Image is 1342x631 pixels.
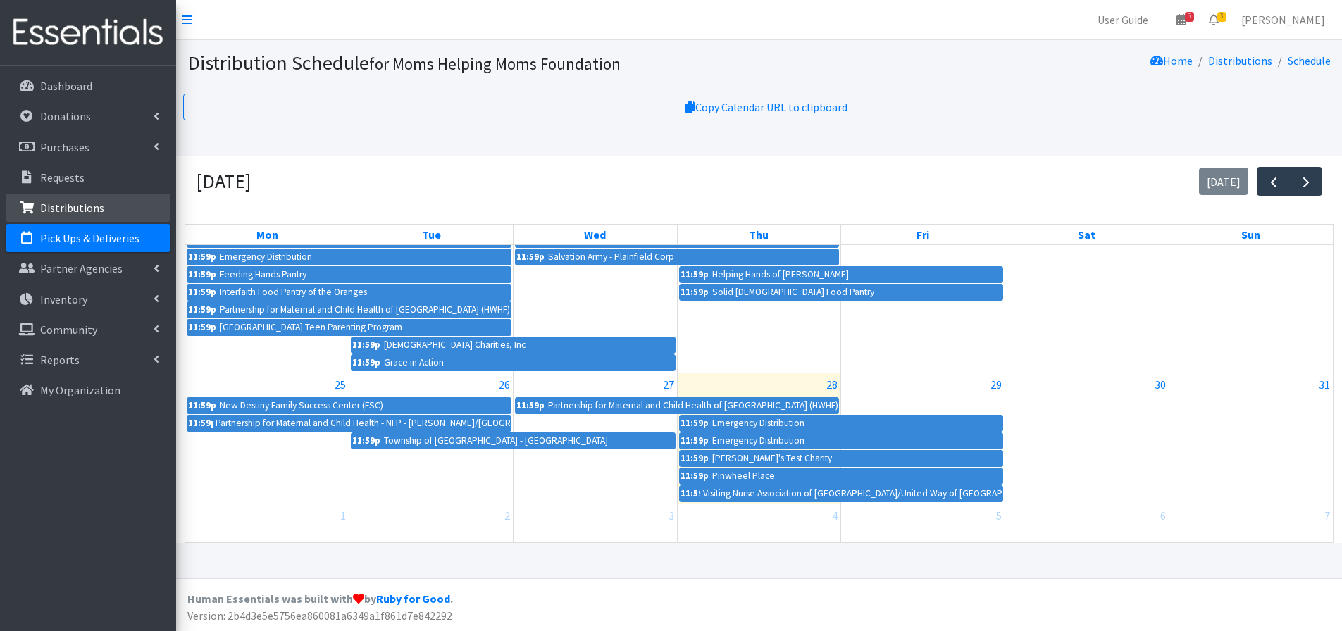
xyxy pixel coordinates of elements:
p: Inventory [40,292,87,306]
a: September 7, 2025 [1322,504,1333,527]
a: 11:59pEmergency Distribution [679,432,1003,449]
td: August 18, 2025 [185,207,349,373]
h1: Distribution Schedule [187,51,850,75]
button: Previous month [1257,167,1290,196]
td: September 3, 2025 [513,504,677,551]
td: August 28, 2025 [677,373,841,504]
td: August 29, 2025 [841,373,1005,504]
a: 11:59p[DEMOGRAPHIC_DATA] Charities, Inc [351,337,675,354]
td: August 30, 2025 [1005,373,1169,504]
h2: [DATE] [196,170,251,194]
span: 5 [1185,12,1194,22]
a: August 26, 2025 [496,373,513,396]
div: Salvation Army - Plainfield Corp [547,249,675,265]
a: Inventory [6,285,170,313]
a: Monday [254,225,281,244]
div: Feeding Hands Pantry [219,267,307,282]
a: Thursday [746,225,771,244]
div: New Destiny Family Success Center (FSC) [219,398,384,413]
div: 11:59p [680,468,709,484]
a: Schedule [1288,54,1331,68]
a: 11:59p[GEOGRAPHIC_DATA] Teen Parenting Program [187,319,511,336]
p: Dashboard [40,79,92,93]
a: August 29, 2025 [988,373,1005,396]
a: September 6, 2025 [1157,504,1169,527]
td: September 7, 2025 [1169,504,1333,551]
a: 11:59pEmergency Distribution [187,249,511,265]
td: September 1, 2025 [185,504,349,551]
p: Partner Agencies [40,261,123,275]
div: 11:59p [187,416,213,431]
div: 11:59p [187,398,217,413]
div: Solid [DEMOGRAPHIC_DATA] Food Pantry [712,285,875,300]
a: 11:59pPartnership for Maternal and Child Health of [GEOGRAPHIC_DATA] (HWHF) [187,301,511,318]
p: My Organization [40,383,120,397]
div: 11:59p [352,337,381,353]
a: Home [1150,54,1193,68]
a: 11:59pInterfaith Food Pantry of the Oranges [187,284,511,301]
a: 5 [1165,6,1198,34]
a: August 27, 2025 [660,373,677,396]
a: August 30, 2025 [1152,373,1169,396]
a: Donations [6,102,170,130]
div: 11:59p [187,320,217,335]
p: Requests [40,170,85,185]
p: Purchases [40,140,89,154]
div: Emergency Distribution [219,249,313,265]
a: September 4, 2025 [829,504,840,527]
div: [PERSON_NAME]'s Test Charity [712,451,833,466]
a: August 28, 2025 [824,373,840,396]
a: Purchases [6,133,170,161]
div: 11:59p [680,267,709,282]
a: Dashboard [6,72,170,100]
span: 3 [1217,12,1226,22]
p: Community [40,323,97,337]
a: Community [6,315,170,344]
div: 11:59p [680,285,709,300]
a: Saturday [1075,225,1098,244]
div: 11:59p [680,433,709,449]
div: 11:59p [680,486,700,501]
div: Emergency Distribution [712,416,805,431]
div: 11:59p [187,302,217,318]
div: Partnership for Maternal and Child Health - NFP - [PERSON_NAME]/[GEOGRAPHIC_DATA] [215,416,511,431]
p: Reports [40,353,80,367]
a: Requests [6,163,170,192]
div: Partnership for Maternal and Child Health of [GEOGRAPHIC_DATA] (HWHF) [219,302,511,318]
img: HumanEssentials [6,9,170,56]
td: September 4, 2025 [677,504,841,551]
td: September 6, 2025 [1005,504,1169,551]
p: Pick Ups & Deliveries [40,231,139,245]
a: 11:59pNew Destiny Family Success Center (FSC) [187,397,511,414]
button: Next month [1289,167,1322,196]
td: August 25, 2025 [185,373,349,504]
a: Reports [6,346,170,374]
a: 11:59pFeeding Hands Pantry [187,266,511,283]
button: [DATE] [1199,168,1249,195]
div: 11:59p [680,416,709,431]
a: Ruby for Good [376,592,450,606]
a: Distributions [1208,54,1272,68]
a: 3 [1198,6,1230,34]
div: 11:59p [187,285,217,300]
div: Emergency Distribution [712,433,805,449]
td: August 27, 2025 [513,373,677,504]
strong: Human Essentials was built with by . [187,592,453,606]
div: Interfaith Food Pantry of the Oranges [219,285,368,300]
a: 11:59pGrace in Action [351,354,675,371]
div: [DEMOGRAPHIC_DATA] Charities, Inc [383,337,526,353]
a: User Guide [1086,6,1160,34]
a: 11:59pPartnership for Maternal and Child Health - NFP - [PERSON_NAME]/[GEOGRAPHIC_DATA] [187,415,511,432]
a: 11:59p[PERSON_NAME]'s Test Charity [679,450,1003,467]
td: August 26, 2025 [349,373,514,504]
div: 11:59p [516,249,545,265]
div: 11:59p [516,398,545,413]
div: Grace in Action [383,355,445,370]
p: Donations [40,109,91,123]
div: Visiting Nurse Association of [GEOGRAPHIC_DATA]/United Way of [GEOGRAPHIC_DATA]/Nurse-Family Part... [702,486,1002,501]
a: Sunday [1238,225,1263,244]
small: for Moms Helping Moms Foundation [369,54,621,74]
a: September 1, 2025 [337,504,349,527]
div: Partnership for Maternal and Child Health of [GEOGRAPHIC_DATA] (HWHF) [547,398,838,413]
div: 11:59p [680,451,709,466]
